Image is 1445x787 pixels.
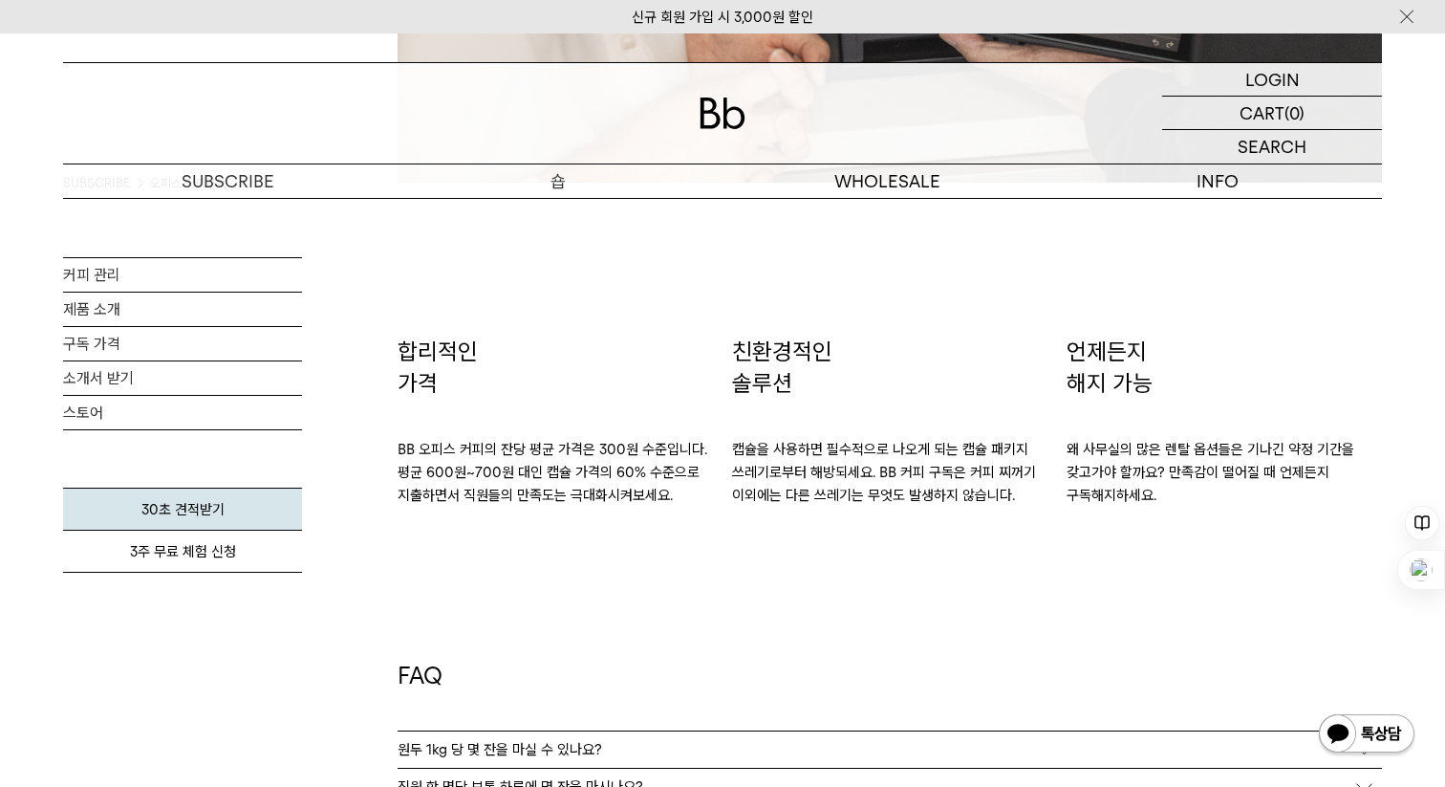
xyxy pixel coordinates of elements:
[398,741,602,758] p: 원두 1kg 당 몇 잔을 마실 수 있나요?
[1238,130,1306,164] p: SEARCH
[722,164,1052,198] p: WHOLESALE
[398,336,713,400] p: 합리적인 가격
[1052,164,1382,198] p: INFO
[700,98,745,129] img: 로고
[632,9,813,26] a: 신규 회원 가입 시 3,000원 할인
[1067,400,1382,507] p: 왜 사무실의 많은 렌탈 옵션들은 기나긴 약정 기간을 갖고가야 할까요? 만족감이 떨어질 때 언제든지 구독해지하세요.
[1284,97,1305,129] p: (0)
[1245,63,1300,96] p: LOGIN
[393,164,722,198] a: 숍
[1240,97,1284,129] p: CART
[1317,712,1416,758] img: 카카오톡 채널 1:1 채팅 버튼
[732,336,1047,400] p: 친환경적인 솔루션
[398,400,713,507] p: BB 오피스 커피의 잔당 평균 가격은 300원 수준입니다. 평균 600원~700원 대인 캡슐 가격의 60% 수준으로 지출하면서 직원들의 만족도는 극대화시켜보세요.
[63,164,393,198] a: SUBSCRIBE
[1162,97,1382,130] a: CART (0)
[63,531,302,573] a: 3주 무료 체험 신청
[63,258,302,292] a: 커피 관리
[1067,336,1382,400] p: 언제든지 해지 가능
[63,327,302,361] a: 구독 가격
[398,660,1382,732] h2: FAQ
[63,361,302,395] a: 소개서 받기
[63,396,302,429] a: 스토어
[732,400,1047,507] p: 캡슐을 사용하면 필수적으로 나오게 되는 캡슐 패키지 쓰레기로부터 해방되세요. BB 커피 구독은 커피 찌꺼기 이외에는 다른 쓰레기는 무엇도 발생하지 않습니다.
[63,488,302,531] a: 30초 견적받기
[63,293,302,326] a: 제품 소개
[1162,63,1382,97] a: LOGIN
